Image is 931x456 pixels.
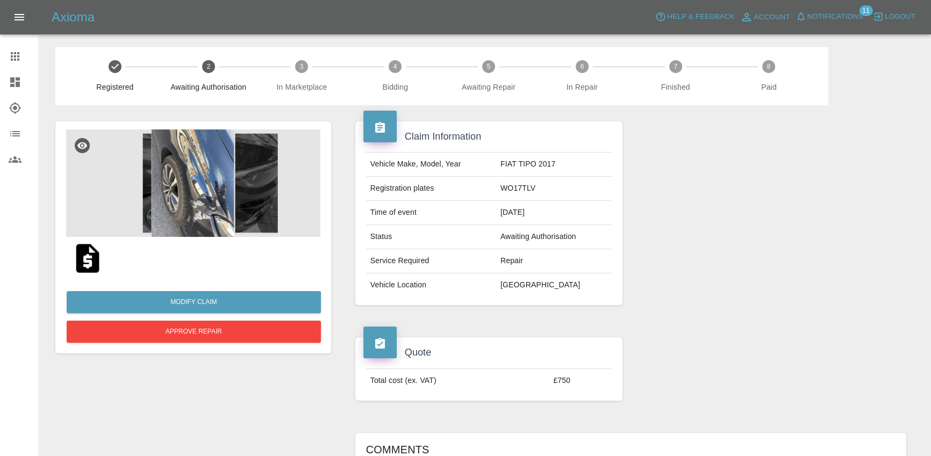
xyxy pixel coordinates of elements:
[496,201,612,225] td: [DATE]
[487,63,491,70] text: 5
[52,9,95,26] h5: Axioma
[496,225,612,249] td: Awaiting Authorisation
[767,63,771,70] text: 8
[166,82,251,92] span: Awaiting Authorisation
[540,82,625,92] span: In Repair
[366,201,496,225] td: Time of event
[366,273,496,297] td: Vehicle Location
[496,177,612,201] td: WO17TLV
[366,368,549,392] td: Total cost (ex. VAT)
[737,9,793,26] a: Account
[366,153,496,177] td: Vehicle Make, Model, Year
[496,153,612,177] td: FIAT TIPO 2017
[366,177,496,201] td: Registration plates
[366,225,496,249] td: Status
[793,9,866,25] button: Notifications
[653,9,737,25] button: Help & Feedback
[206,63,210,70] text: 2
[496,273,612,297] td: [GEOGRAPHIC_DATA]
[754,11,790,24] span: Account
[363,129,615,144] h4: Claim Information
[674,63,677,70] text: 7
[70,241,105,276] img: original/fd445507-4b95-47a7-b1a2-1535372e2e4d
[885,11,915,23] span: Logout
[393,63,397,70] text: 4
[67,291,321,313] a: Modify Claim
[363,345,615,360] h4: Quote
[859,5,872,16] span: 11
[667,11,734,23] span: Help & Feedback
[366,249,496,273] td: Service Required
[496,249,612,273] td: Repair
[446,82,531,92] span: Awaiting Repair
[580,63,584,70] text: 6
[66,129,320,237] img: 90145363-44d6-4121-b08d-b6535298a79a
[260,82,345,92] span: In Marketplace
[73,82,157,92] span: Registered
[300,63,304,70] text: 3
[807,11,863,23] span: Notifications
[726,82,811,92] span: Paid
[633,82,718,92] span: Finished
[549,368,612,392] td: £750
[67,321,321,343] button: Approve Repair
[870,9,918,25] button: Logout
[353,82,438,92] span: Bidding
[6,4,32,30] button: Open drawer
